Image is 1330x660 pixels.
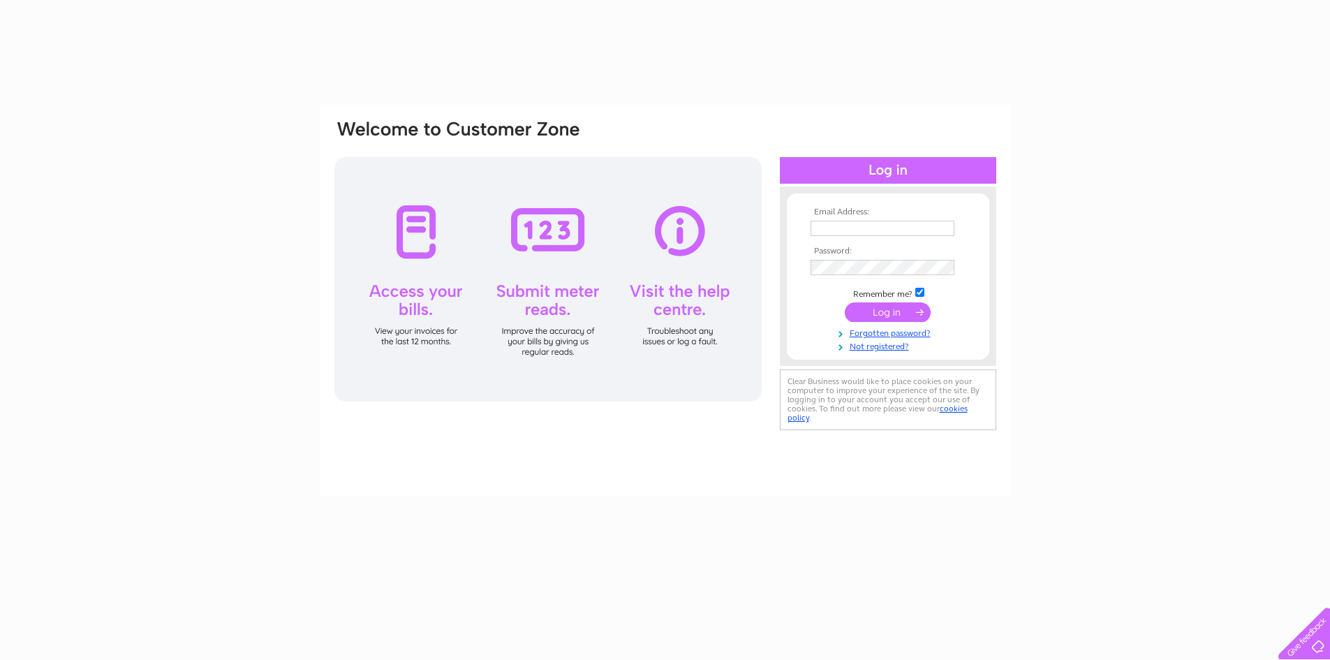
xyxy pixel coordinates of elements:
[807,286,969,300] td: Remember me?
[845,302,931,322] input: Submit
[811,325,969,339] a: Forgotten password?
[811,339,969,352] a: Not registered?
[807,247,969,256] th: Password:
[780,369,996,430] div: Clear Business would like to place cookies on your computer to improve your experience of the sit...
[788,404,968,423] a: cookies policy
[807,207,969,217] th: Email Address:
